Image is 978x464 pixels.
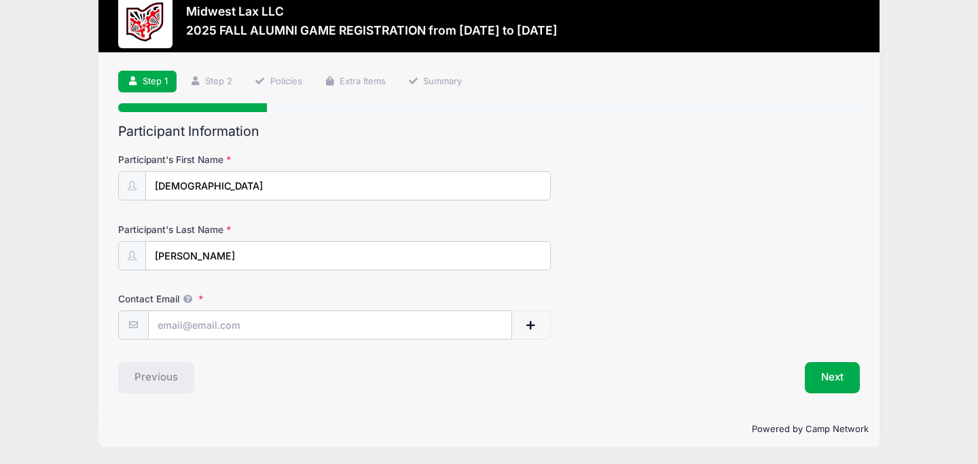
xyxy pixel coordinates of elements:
input: email@email.com [148,310,513,340]
label: Participant's First Name [118,153,365,166]
a: Policies [246,71,311,93]
h2: Participant Information [118,124,860,139]
button: Next [805,362,860,393]
p: Powered by Camp Network [109,423,869,436]
h3: 2025 FALL ALUMNI GAME REGISTRATION from [DATE] to [DATE] [186,23,558,37]
input: Participant's First Name [145,171,551,200]
label: Participant's Last Name [118,223,365,236]
a: Summary [399,71,471,93]
h3: Midwest Lax LLC [186,4,558,18]
a: Step 1 [118,71,177,93]
a: Step 2 [181,71,242,93]
a: Extra Items [315,71,395,93]
input: Participant's Last Name [145,241,551,270]
label: Contact Email [118,292,365,306]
